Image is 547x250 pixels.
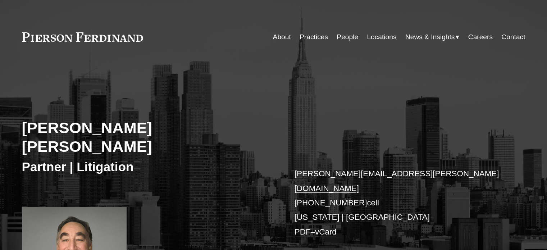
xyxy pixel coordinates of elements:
a: Contact [501,30,525,44]
a: About [273,30,291,44]
a: Practices [300,30,328,44]
a: Careers [468,30,493,44]
h2: [PERSON_NAME] [PERSON_NAME] [22,118,274,156]
p: cell [US_STATE] | [GEOGRAPHIC_DATA] – [295,167,504,239]
a: People [337,30,358,44]
a: [PHONE_NUMBER] [295,198,367,207]
span: News & Insights [405,31,455,44]
a: folder dropdown [405,30,460,44]
a: Locations [367,30,396,44]
a: [PERSON_NAME][EMAIL_ADDRESS][PERSON_NAME][DOMAIN_NAME] [295,169,499,192]
a: vCard [315,227,337,236]
h3: Partner | Litigation [22,159,274,175]
a: PDF [295,227,311,236]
